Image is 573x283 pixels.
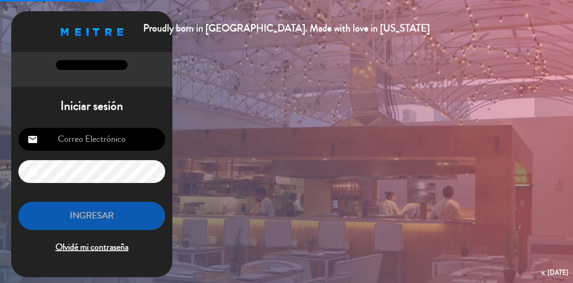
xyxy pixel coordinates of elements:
span: Olvidé mi contraseña [18,240,165,255]
input: Correo Electrónico [18,128,165,151]
button: INGRESAR [18,202,165,230]
h1: Iniciar sesión [11,99,172,114]
div: v. [DATE] [541,266,569,279]
i: email [27,134,38,145]
i: lock [27,166,38,177]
